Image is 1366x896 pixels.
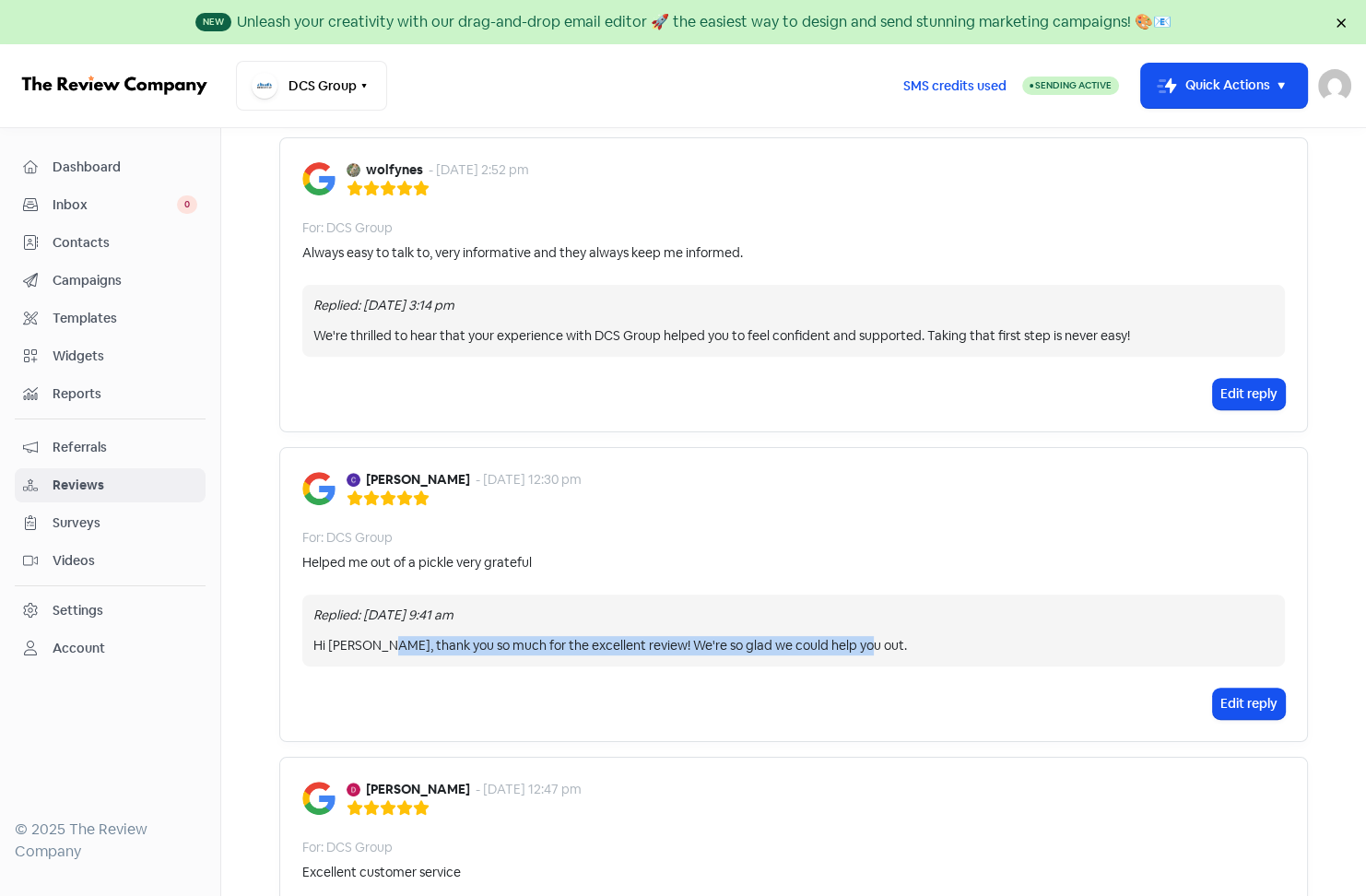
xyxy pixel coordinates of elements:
[15,339,206,373] a: Widgets
[1022,75,1119,97] a: Sending Active
[53,438,197,457] span: Referrals
[53,476,197,495] span: Reviews
[903,77,1007,96] span: SMS credits used
[313,326,1274,346] div: We're thrilled to hear that your experience with DCS Group helped you to feel confident and suppo...
[195,13,231,31] span: New
[53,233,197,253] span: Contacts
[53,639,105,658] div: Account
[1213,379,1285,409] button: Edit reply
[53,513,197,533] span: Surveys
[15,468,206,502] a: Reviews
[53,309,197,328] span: Templates
[53,195,177,215] span: Inbox
[302,218,393,238] div: For: DCS Group
[302,863,461,882] div: Excellent customer service
[15,631,206,666] a: Account
[302,162,336,195] img: Image
[347,163,360,177] img: Avatar
[302,243,743,263] div: Always easy to talk to, very informative and they always keep me informed.
[15,594,206,628] a: Settings
[15,264,206,298] a: Campaigns
[15,819,206,863] div: © 2025 The Review Company
[53,551,197,571] span: Videos
[15,150,206,184] a: Dashboard
[1213,689,1285,719] button: Edit reply
[302,472,336,505] img: Image
[53,601,103,620] div: Settings
[15,430,206,465] a: Referrals
[313,297,454,313] i: Replied: [DATE] 3:14 pm
[15,377,206,411] a: Reports
[53,158,197,177] span: Dashboard
[347,473,360,487] img: Avatar
[302,553,532,572] div: Helped me out of a pickle very grateful
[53,347,197,366] span: Widgets
[476,470,582,489] div: - [DATE] 12:30 pm
[366,470,470,489] b: [PERSON_NAME]
[15,188,206,222] a: Inbox 0
[1141,64,1307,108] button: Quick Actions
[429,160,529,180] div: - [DATE] 2:52 pm
[15,226,206,260] a: Contacts
[347,783,360,796] img: Avatar
[313,636,1274,655] div: Hi [PERSON_NAME], thank you so much for the excellent review! We're so glad we could help you out.
[302,782,336,815] img: Image
[302,528,393,548] div: For: DCS Group
[888,75,1022,94] a: SMS credits used
[53,384,197,404] span: Reports
[476,780,582,799] div: - [DATE] 12:47 pm
[15,544,206,578] a: Videos
[177,195,197,214] span: 0
[302,838,393,857] div: For: DCS Group
[236,61,387,111] button: DCS Group
[366,780,470,799] b: [PERSON_NAME]
[313,607,453,623] i: Replied: [DATE] 9:41 am
[1035,79,1112,91] span: Sending Active
[15,506,206,540] a: Surveys
[366,160,423,180] b: wolfynes
[1318,69,1351,102] img: User
[53,271,197,290] span: Campaigns
[237,11,1172,33] div: Unleash your creativity with our drag-and-drop email editor 🚀 the easiest way to design and send ...
[15,301,206,336] a: Templates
